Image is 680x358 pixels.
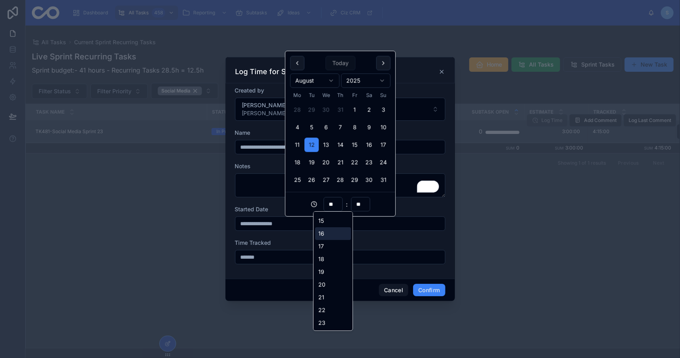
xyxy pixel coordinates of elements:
[376,173,390,187] button: Sunday, 31 August 2025
[347,138,362,152] button: Friday, 15 August 2025
[315,278,351,291] div: 20
[376,103,390,117] button: Sunday, 3 August 2025
[347,155,362,170] button: Friday, 22 August 2025
[347,173,362,187] button: Friday, 29 August 2025
[376,120,390,135] button: Sunday, 10 August 2025
[290,91,304,99] th: Monday
[315,253,351,266] div: 18
[333,138,347,152] button: Thursday, 14 August 2025
[362,173,376,187] button: Saturday, 30 August 2025
[235,239,271,246] span: Time Tracked
[242,109,369,117] span: [PERSON_NAME][EMAIL_ADDRESS][DOMAIN_NAME]
[333,155,347,170] button: Thursday, 21 August 2025
[333,91,347,99] th: Thursday
[376,91,390,99] th: Sunday
[315,304,351,317] div: 22
[362,138,376,152] button: Saturday, 16 August 2025
[290,138,304,152] button: Monday, 11 August 2025
[376,155,390,170] button: Sunday, 24 August 2025
[235,173,445,197] textarea: To enrich screen reader interactions, please activate Accessibility in Grammarly extension settings
[347,91,362,99] th: Friday
[304,103,319,117] button: Tuesday, 29 July 2025
[315,214,351,227] div: 15
[235,206,268,212] span: Started Date
[235,98,445,121] button: Select Button
[290,155,304,170] button: Monday, 18 August 2025
[315,317,351,329] div: 23
[319,155,333,170] button: Wednesday, 20 August 2025
[362,120,376,135] button: Saturday, 9 August 2025
[242,101,369,109] span: [PERSON_NAME]
[290,197,390,212] div: :
[235,163,251,169] span: Notes
[315,240,351,253] div: 17
[362,103,376,117] button: Saturday, 2 August 2025
[319,103,333,117] button: Wednesday, 30 July 2025
[333,120,347,135] button: Thursday, 7 August 2025
[315,266,351,278] div: 19
[319,91,333,99] th: Wednesday
[235,129,251,136] span: Name
[347,103,362,117] button: Friday, 1 August 2025
[290,103,304,117] button: Monday, 28 July 2025
[413,284,445,297] button: Confirm
[235,67,359,77] h3: Log Time for Social Media Sprint 23
[347,120,362,135] button: Friday, 8 August 2025
[319,173,333,187] button: Wednesday, 27 August 2025
[290,120,304,135] button: Monday, 4 August 2025
[304,173,319,187] button: Tuesday, 26 August 2025
[313,211,353,331] div: Suggestions
[319,138,333,152] button: Wednesday, 13 August 2025
[304,120,319,135] button: Tuesday, 5 August 2025
[315,227,351,240] div: 16
[376,138,390,152] button: Sunday, 17 August 2025
[362,91,376,99] th: Saturday
[319,120,333,135] button: Wednesday, 6 August 2025
[362,155,376,170] button: Saturday, 23 August 2025
[304,155,319,170] button: Tuesday, 19 August 2025
[333,103,347,117] button: Thursday, 31 July 2025
[315,291,351,304] div: 21
[290,173,304,187] button: Monday, 25 August 2025
[304,138,319,152] button: Today, Tuesday, 12 August 2025, selected
[304,91,319,99] th: Tuesday
[333,173,347,187] button: Thursday, 28 August 2025
[379,284,408,297] button: Cancel
[235,87,265,94] span: Created by
[290,91,390,187] table: August 2025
